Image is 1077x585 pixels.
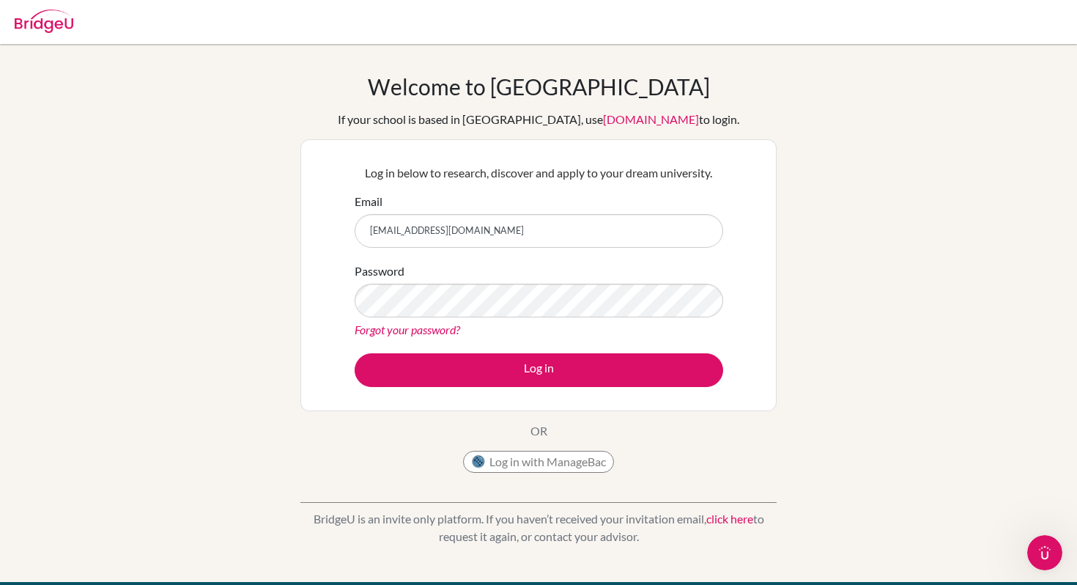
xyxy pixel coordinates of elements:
[530,422,547,440] p: OR
[706,512,753,526] a: click here
[300,510,777,545] p: BridgeU is an invite only platform. If you haven’t received your invitation email, to request it ...
[463,451,614,473] button: Log in with ManageBac
[338,111,739,128] div: If your school is based in [GEOGRAPHIC_DATA], use to login.
[355,262,404,280] label: Password
[355,353,723,387] button: Log in
[15,10,73,33] img: Bridge-U
[355,193,382,210] label: Email
[603,112,699,126] a: [DOMAIN_NAME]
[355,164,723,182] p: Log in below to research, discover and apply to your dream university.
[355,323,460,336] a: Forgot your password?
[1027,535,1062,570] iframe: Intercom live chat
[368,73,710,100] h1: Welcome to [GEOGRAPHIC_DATA]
